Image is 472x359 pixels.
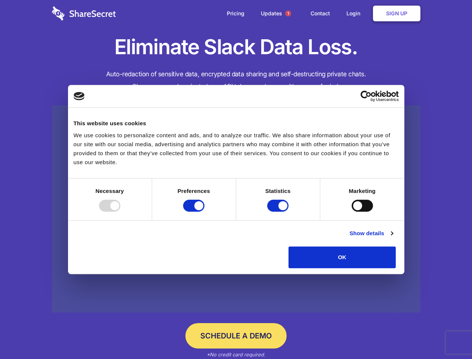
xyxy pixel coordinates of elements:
strong: Preferences [178,188,210,194]
a: Wistia video thumbnail [52,105,420,313]
span: 1 [285,10,291,16]
em: *No credit card required. [207,352,265,358]
strong: Statistics [265,188,291,194]
a: Pricing [219,2,252,25]
strong: Necessary [96,188,124,194]
div: This website uses cookies [74,119,399,128]
img: logo [74,92,85,100]
div: We use cookies to personalize content and ads, and to analyze our traffic. We also share informat... [74,131,399,167]
a: Usercentrics Cookiebot - opens in a new window [333,90,399,102]
a: Show details [349,229,393,238]
img: logo-wordmark-white-trans-d4663122ce5f474addd5e946df7df03e33cb6a1c49d2221995e7729f52c070b2.svg [52,6,116,21]
a: Schedule a Demo [185,323,287,349]
a: Contact [303,2,337,25]
h4: Auto-redaction of sensitive data, encrypted data sharing and self-destructing private chats. Shar... [52,68,420,93]
a: Login [339,2,371,25]
strong: Marketing [349,188,376,194]
a: Sign Up [373,6,420,21]
h1: Eliminate Slack Data Loss. [52,34,420,61]
button: OK [289,246,396,268]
